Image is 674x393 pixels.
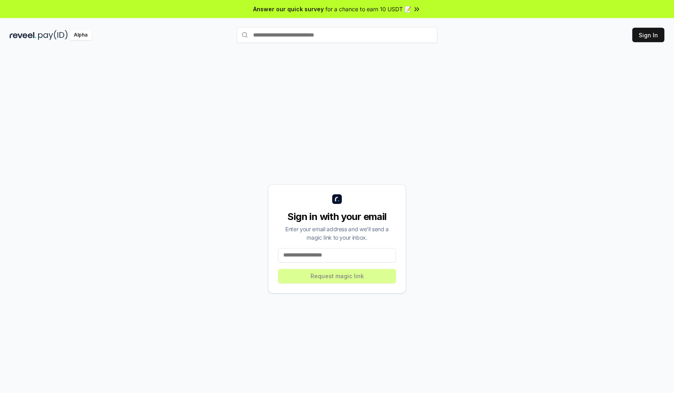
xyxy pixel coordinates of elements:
[253,5,324,13] span: Answer our quick survey
[69,30,92,40] div: Alpha
[325,5,411,13] span: for a chance to earn 10 USDT 📝
[38,30,68,40] img: pay_id
[332,194,342,204] img: logo_small
[632,28,664,42] button: Sign In
[278,210,396,223] div: Sign in with your email
[10,30,37,40] img: reveel_dark
[278,225,396,242] div: Enter your email address and we’ll send a magic link to your inbox.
